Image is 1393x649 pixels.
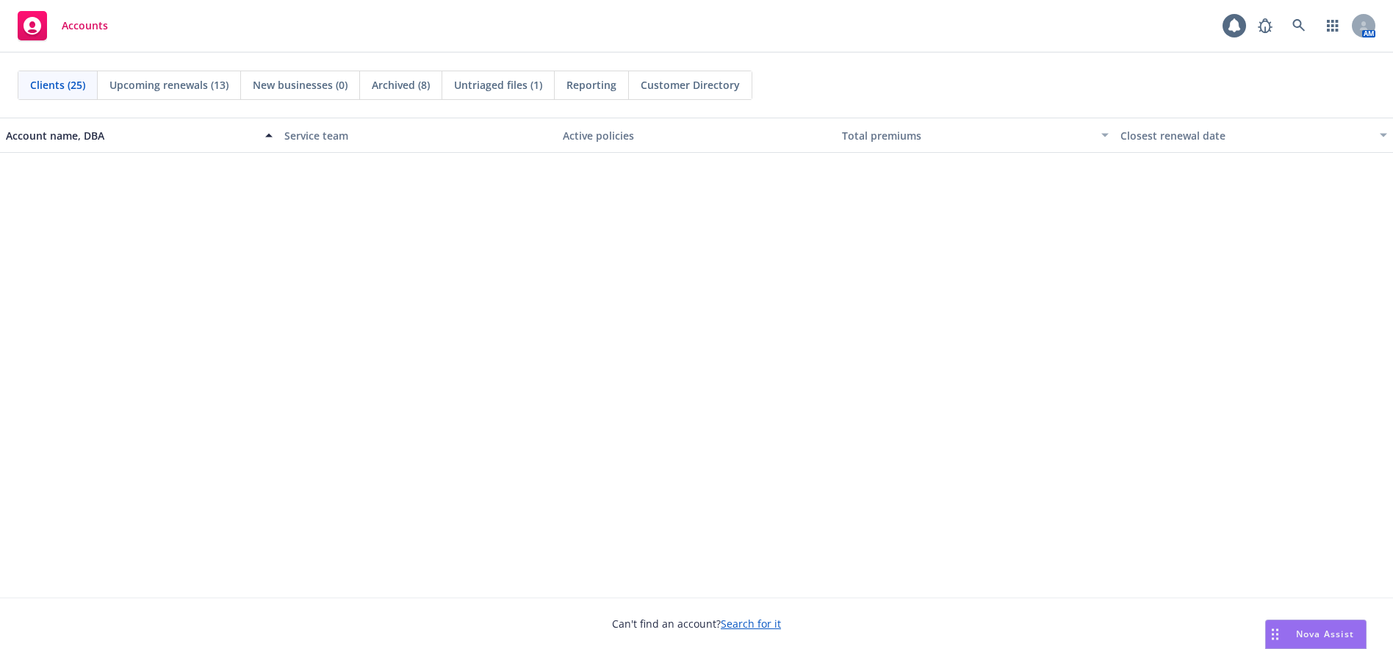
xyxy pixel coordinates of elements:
a: Search for it [721,617,781,631]
a: Report a Bug [1250,11,1280,40]
button: Nova Assist [1265,620,1367,649]
div: Total premiums [842,128,1093,143]
span: Accounts [62,20,108,32]
button: Total premiums [836,118,1115,153]
div: Account name, DBA [6,128,256,143]
button: Service team [278,118,557,153]
span: Customer Directory [641,77,740,93]
a: Accounts [12,5,114,46]
a: Search [1284,11,1314,40]
div: Active policies [563,128,829,143]
div: Service team [284,128,551,143]
button: Active policies [557,118,835,153]
div: Closest renewal date [1120,128,1371,143]
div: Drag to move [1266,620,1284,648]
span: Archived (8) [372,77,430,93]
span: Clients (25) [30,77,85,93]
span: Reporting [566,77,616,93]
a: Switch app [1318,11,1347,40]
span: Untriaged files (1) [454,77,542,93]
span: Nova Assist [1296,628,1354,640]
span: Upcoming renewals (13) [109,77,228,93]
span: Can't find an account? [612,616,781,631]
span: New businesses (0) [253,77,348,93]
button: Closest renewal date [1115,118,1393,153]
